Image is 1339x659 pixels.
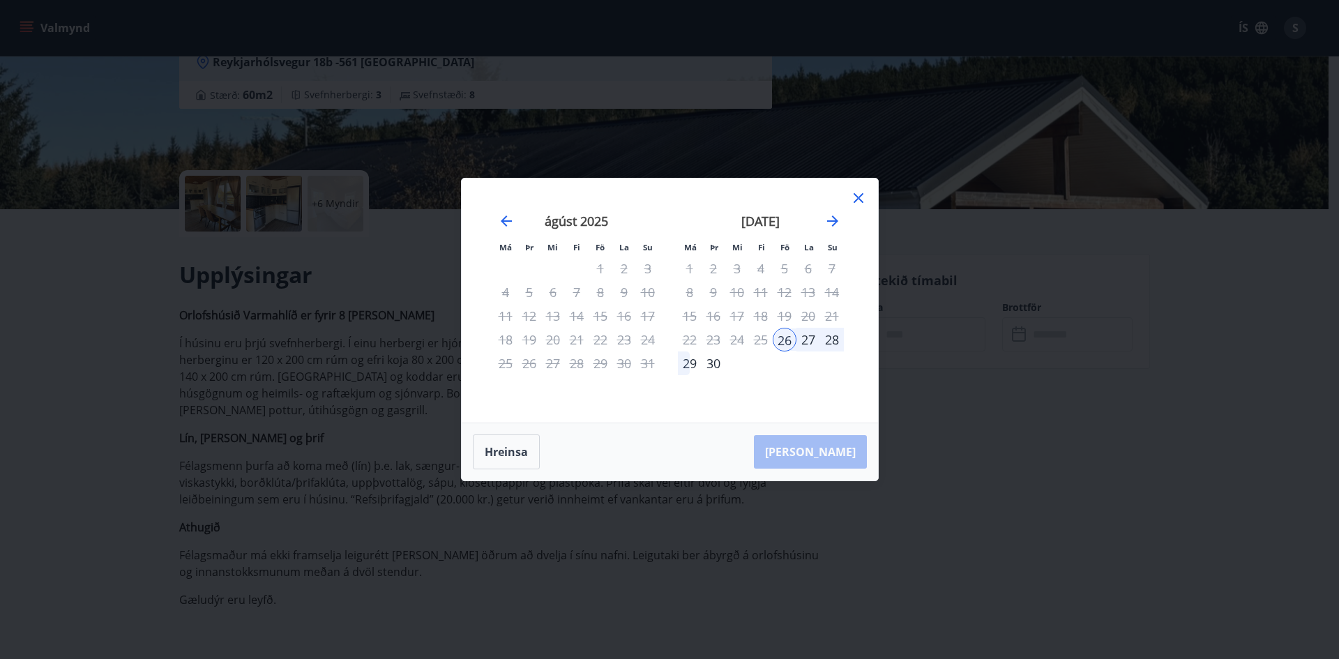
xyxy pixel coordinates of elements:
[494,304,517,328] td: Not available. mánudagur, 11. ágúst 2025
[678,328,702,351] td: Not available. mánudagur, 22. september 2025
[678,351,702,375] div: 29
[773,328,796,351] div: 26
[741,213,780,229] strong: [DATE]
[565,328,589,351] td: Not available. fimmtudagur, 21. ágúst 2025
[612,328,636,351] td: Not available. laugardagur, 23. ágúst 2025
[545,213,608,229] strong: ágúst 2025
[596,242,605,252] small: Fö
[820,328,844,351] td: Choose sunnudagur, 28. september 2025 as your check-out date. It’s available.
[773,257,796,280] td: Not available. föstudagur, 5. september 2025
[643,242,653,252] small: Su
[684,242,697,252] small: Má
[828,242,838,252] small: Su
[702,328,725,351] td: Not available. þriðjudagur, 23. september 2025
[710,242,718,252] small: Þr
[702,257,725,280] td: Not available. þriðjudagur, 2. september 2025
[636,257,660,280] td: Not available. sunnudagur, 3. ágúst 2025
[589,280,612,304] td: Not available. föstudagur, 8. ágúst 2025
[732,242,743,252] small: Mi
[796,304,820,328] td: Not available. laugardagur, 20. september 2025
[636,351,660,375] td: Not available. sunnudagur, 31. ágúst 2025
[636,304,660,328] td: Not available. sunnudagur, 17. ágúst 2025
[796,328,820,351] td: Choose laugardagur, 27. september 2025 as your check-out date. It’s available.
[749,328,773,351] td: Not available. fimmtudagur, 25. september 2025
[749,304,773,328] td: Not available. fimmtudagur, 18. september 2025
[820,257,844,280] td: Not available. sunnudagur, 7. september 2025
[499,242,512,252] small: Má
[636,328,660,351] td: Not available. sunnudagur, 24. ágúst 2025
[796,280,820,304] td: Not available. laugardagur, 13. september 2025
[612,257,636,280] td: Not available. laugardagur, 2. ágúst 2025
[589,257,612,280] td: Not available. föstudagur, 1. ágúst 2025
[619,242,629,252] small: La
[824,213,841,229] div: Move forward to switch to the next month.
[678,351,702,375] td: Choose mánudagur, 29. september 2025 as your check-out date. It’s available.
[573,242,580,252] small: Fi
[478,195,861,406] div: Calendar
[702,304,725,328] td: Not available. þriðjudagur, 16. september 2025
[773,304,796,328] td: Not available. föstudagur, 19. september 2025
[547,242,558,252] small: Mi
[541,351,565,375] td: Not available. miðvikudagur, 27. ágúst 2025
[498,213,515,229] div: Move backward to switch to the previous month.
[749,257,773,280] td: Not available. fimmtudagur, 4. september 2025
[565,304,589,328] td: Not available. fimmtudagur, 14. ágúst 2025
[678,280,702,304] td: Not available. mánudagur, 8. september 2025
[796,257,820,280] td: Not available. laugardagur, 6. september 2025
[636,280,660,304] td: Not available. sunnudagur, 10. ágúst 2025
[773,280,796,304] td: Not available. föstudagur, 12. september 2025
[725,328,749,351] td: Not available. miðvikudagur, 24. september 2025
[517,280,541,304] td: Not available. þriðjudagur, 5. ágúst 2025
[773,280,796,304] div: Aðeins útritun í boði
[773,328,796,351] td: Selected as start date. föstudagur, 26. september 2025
[725,257,749,280] td: Not available. miðvikudagur, 3. september 2025
[725,280,749,304] td: Not available. miðvikudagur, 10. september 2025
[517,304,541,328] td: Not available. þriðjudagur, 12. ágúst 2025
[678,304,702,328] td: Not available. mánudagur, 15. september 2025
[525,242,534,252] small: Þr
[780,242,789,252] small: Fö
[541,328,565,351] td: Not available. miðvikudagur, 20. ágúst 2025
[565,280,589,304] td: Not available. fimmtudagur, 7. ágúst 2025
[820,280,844,304] td: Not available. sunnudagur, 14. september 2025
[773,304,796,328] div: Aðeins útritun í boði
[702,351,725,375] div: 30
[820,304,844,328] td: Not available. sunnudagur, 21. september 2025
[589,304,612,328] td: Not available. föstudagur, 15. ágúst 2025
[804,242,814,252] small: La
[796,328,820,351] div: 27
[589,351,612,375] td: Not available. föstudagur, 29. ágúst 2025
[758,242,765,252] small: Fi
[702,351,725,375] td: Choose þriðjudagur, 30. september 2025 as your check-out date. It’s available.
[612,280,636,304] td: Not available. laugardagur, 9. ágúst 2025
[565,351,589,375] td: Not available. fimmtudagur, 28. ágúst 2025
[494,328,517,351] td: Not available. mánudagur, 18. ágúst 2025
[725,304,749,328] td: Not available. miðvikudagur, 17. september 2025
[473,434,540,469] button: Hreinsa
[541,280,565,304] td: Not available. miðvikudagur, 6. ágúst 2025
[820,328,844,351] div: 28
[749,280,773,304] td: Not available. fimmtudagur, 11. september 2025
[517,328,541,351] td: Not available. þriðjudagur, 19. ágúst 2025
[541,304,565,328] td: Not available. miðvikudagur, 13. ágúst 2025
[702,280,725,304] td: Not available. þriðjudagur, 9. september 2025
[678,257,702,280] td: Not available. mánudagur, 1. september 2025
[494,351,517,375] td: Not available. mánudagur, 25. ágúst 2025
[589,328,612,351] td: Not available. föstudagur, 22. ágúst 2025
[517,351,541,375] td: Not available. þriðjudagur, 26. ágúst 2025
[494,280,517,304] td: Not available. mánudagur, 4. ágúst 2025
[612,351,636,375] td: Not available. laugardagur, 30. ágúst 2025
[612,304,636,328] td: Not available. laugardagur, 16. ágúst 2025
